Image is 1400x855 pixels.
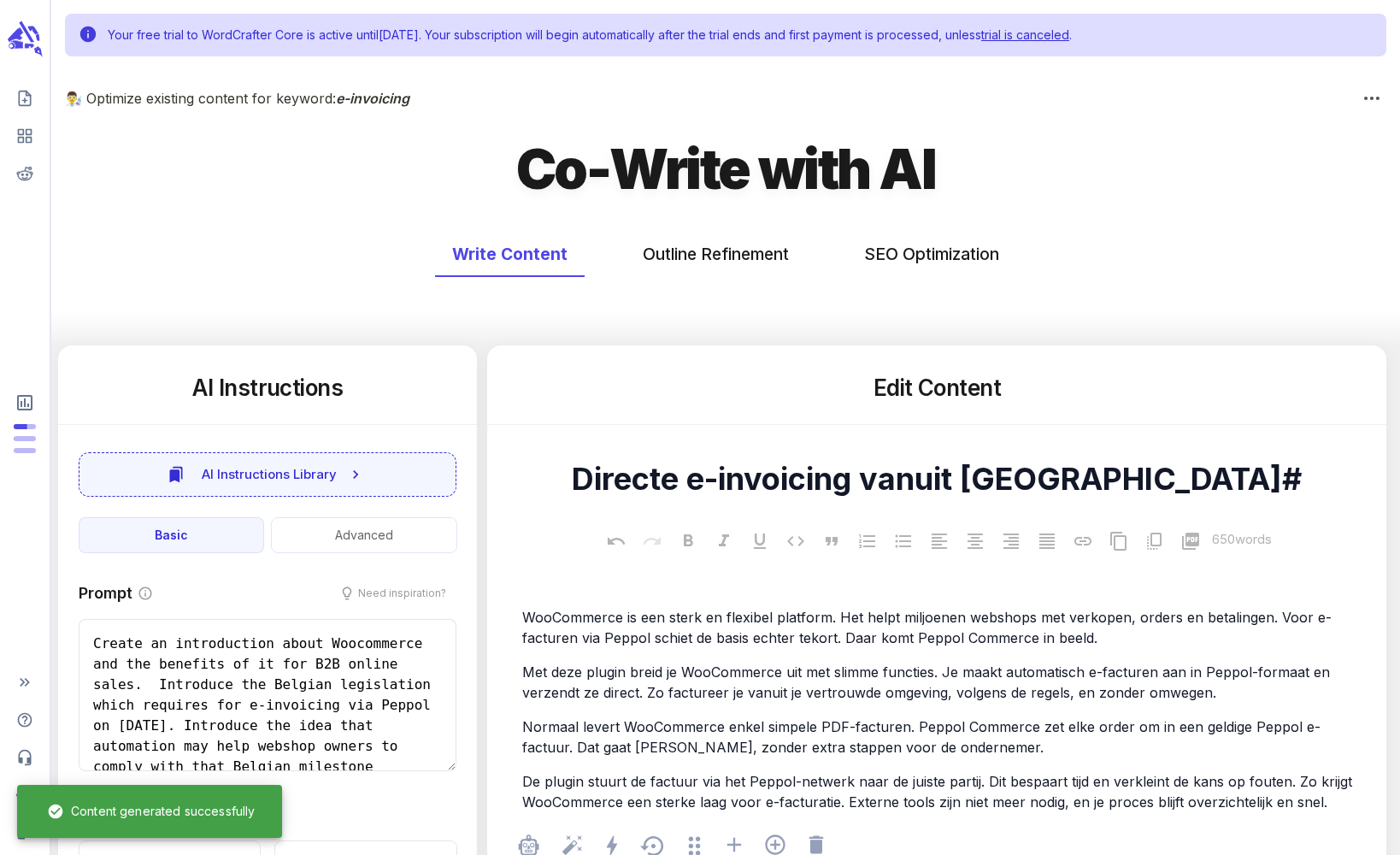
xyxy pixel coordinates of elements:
[138,586,153,601] svg: Provide instructions to the AI on how to write the target section. The more specific the prompt, ...
[508,373,1366,404] h5: Edit Content
[501,460,1373,498] textarea: Directe e-invoicing vanuit [GEOGRAPHIC_DATA]#
[435,232,585,277] button: Write Content
[65,88,1357,109] p: 👨‍🔬 Optimize existing content for keyword:
[79,373,456,404] h5: AI Instructions
[522,609,1332,646] span: WooCommerce is een sterk en flexibel platform. Het helpt miljoenen webshops met verkopen, orders ...
[14,448,36,453] span: Input Tokens: 1,689 of 960,000 monthly tokens used. These limits are based on the last model you ...
[7,817,43,848] span: Logout
[1212,530,1272,550] p: 650 words
[7,121,43,151] span: View your content dashboard
[79,452,456,497] button: AI Instructions Library
[522,773,1356,811] span: De plugin stuurt de factuur via het Peppol-netwerk naar de juiste partij. Dit bespaart tijd en ve...
[847,232,1016,277] button: SEO Optimization
[79,517,264,554] button: Basic
[522,663,1334,701] span: Met deze plugin breid je WooCommerce uit met slimme functies. Je maakt automatisch e-facturen aan...
[7,386,43,420] span: View Subscription & Usage
[516,133,935,204] h1: Co-Write with AI
[108,19,1072,51] div: Your free trial to WordCrafter Core is active until [DATE] . Your subscription will begin automat...
[1342,797,1383,838] iframe: Intercom live chat
[981,27,1069,42] a: trial is canceled
[202,463,337,486] span: AI Instructions Library
[7,780,43,811] span: Adjust your account settings
[7,158,43,189] span: View your Reddit Intelligence add-on dashboard
[7,705,43,735] span: Help Center
[7,83,43,114] span: Create new content
[331,581,456,605] button: Need inspiration?
[336,90,409,107] span: e-invoicing
[7,667,43,698] span: Expand Sidebar
[79,619,456,771] textarea: Create an introduction about Woocommerce and the benefits of it for B2B online sales. Introduce t...
[14,424,36,429] span: Posts: 3 of 5 monthly posts used
[34,790,268,833] div: Content generated successfully
[271,517,456,554] button: Advanced
[626,232,806,277] button: Outline Refinement
[522,718,1321,756] span: Normaal levert WooCommerce enkel simpele PDF-facturen. Peppol Commerce zet elke order om in een g...
[7,742,43,773] span: Contact Support
[14,436,36,441] span: Output Tokens: 993 of 120,000 monthly tokens used. These limits are based on the last model you u...
[79,581,132,604] p: Prompt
